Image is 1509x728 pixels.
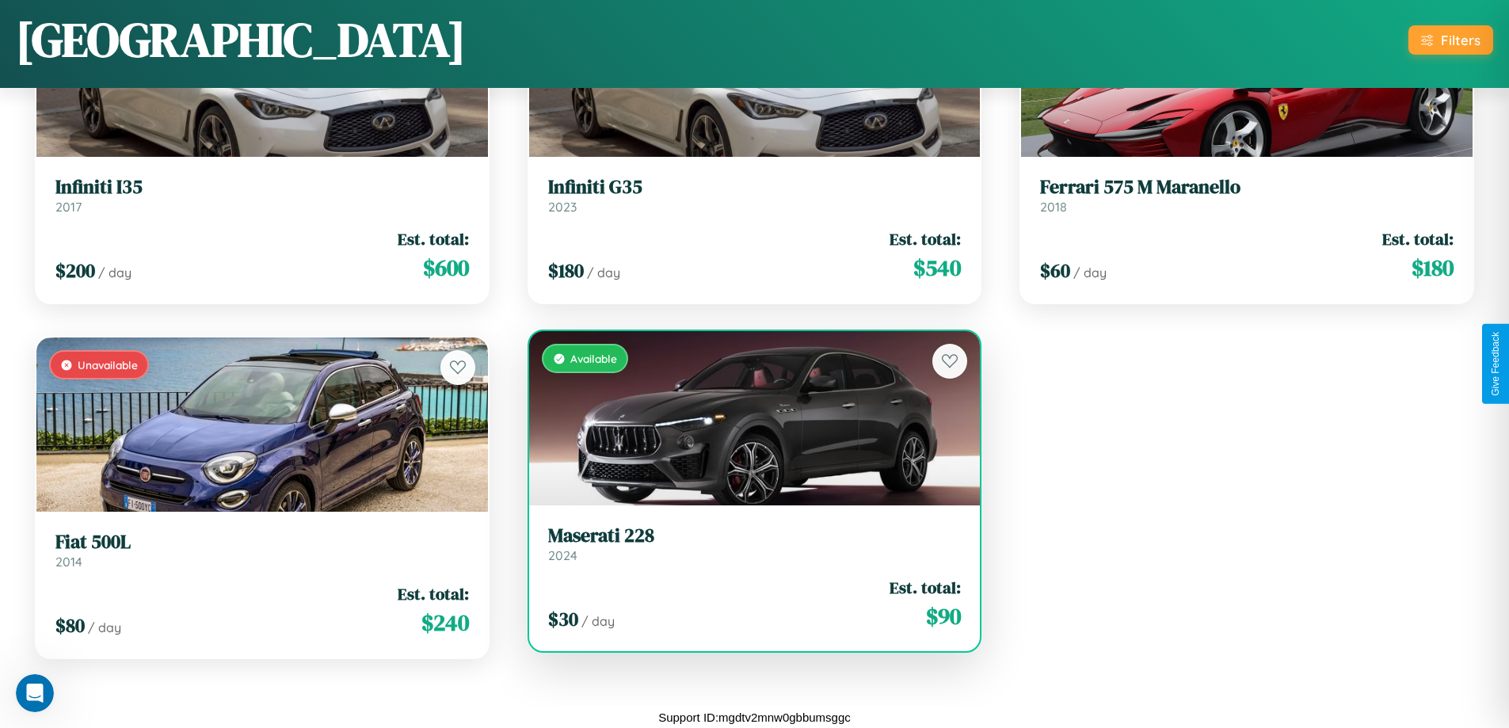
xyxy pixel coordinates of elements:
span: Est. total: [1382,227,1454,250]
a: Maserati 2282024 [548,524,962,563]
button: Filters [1408,25,1493,55]
span: / day [587,265,620,280]
span: Unavailable [78,358,138,372]
span: / day [88,619,121,635]
span: Available [570,352,617,365]
span: 2017 [55,199,82,215]
a: Infiniti I352017 [55,176,469,215]
a: Fiat 500L2014 [55,531,469,570]
span: / day [1073,265,1107,280]
h3: Ferrari 575 M Maranello [1040,176,1454,199]
span: $ 60 [1040,257,1070,284]
a: Infiniti G352023 [548,176,962,215]
span: $ 180 [1412,252,1454,284]
span: $ 200 [55,257,95,284]
h1: [GEOGRAPHIC_DATA] [16,7,466,72]
span: Est. total: [890,227,961,250]
span: Est. total: [398,227,469,250]
span: $ 240 [421,607,469,638]
div: Give Feedback [1490,332,1501,396]
p: Support ID: mgdtv2mnw0gbbumsggc [658,707,851,728]
span: 2024 [548,547,577,563]
span: $ 540 [913,252,961,284]
span: 2018 [1040,199,1067,215]
a: Ferrari 575 M Maranello2018 [1040,176,1454,215]
div: Filters [1441,32,1480,48]
span: $ 180 [548,257,584,284]
span: 2014 [55,554,82,570]
span: $ 80 [55,612,85,638]
span: Est. total: [890,576,961,599]
span: / day [98,265,131,280]
span: $ 30 [548,606,578,632]
span: $ 600 [423,252,469,284]
span: Est. total: [398,582,469,605]
span: 2023 [548,199,577,215]
span: / day [581,613,615,629]
h3: Infiniti G35 [548,176,962,199]
h3: Fiat 500L [55,531,469,554]
h3: Maserati 228 [548,524,962,547]
span: $ 90 [926,600,961,632]
h3: Infiniti I35 [55,176,469,199]
iframe: Intercom live chat [16,674,54,712]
